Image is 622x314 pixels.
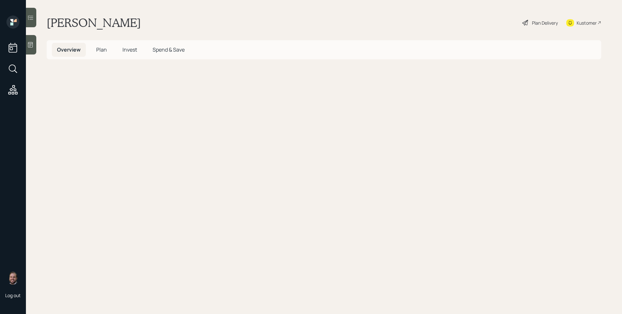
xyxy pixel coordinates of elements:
[47,16,141,30] h1: [PERSON_NAME]
[6,272,19,284] img: james-distasi-headshot.png
[122,46,137,53] span: Invest
[5,292,21,298] div: Log out
[577,19,597,26] div: Kustomer
[532,19,558,26] div: Plan Delivery
[57,46,81,53] span: Overview
[96,46,107,53] span: Plan
[153,46,185,53] span: Spend & Save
